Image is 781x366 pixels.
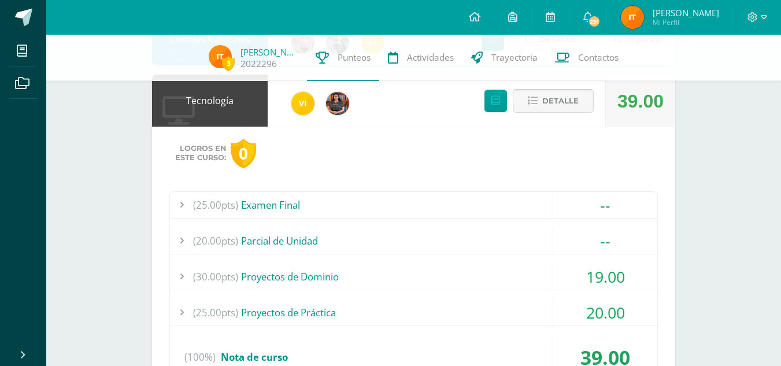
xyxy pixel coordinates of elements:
[513,89,594,113] button: Detalle
[170,264,657,290] div: Proyectos de Dominio
[231,139,256,168] div: 0
[240,46,298,58] a: [PERSON_NAME]
[193,228,238,254] span: (20.00pts)
[653,17,719,27] span: Mi Perfil
[553,264,657,290] div: 19.00
[653,7,719,19] span: [PERSON_NAME]
[588,15,601,28] span: 291
[379,35,462,81] a: Actividades
[307,35,379,81] a: Punteos
[170,228,657,254] div: Parcial de Unidad
[542,90,579,112] span: Detalle
[193,300,238,326] span: (25.00pts)
[170,300,657,326] div: Proyectos de Práctica
[338,51,371,64] span: Punteos
[553,192,657,218] div: --
[221,350,288,364] span: Nota de curso
[407,51,454,64] span: Actividades
[326,92,349,115] img: 60a759e8b02ec95d430434cf0c0a55c7.png
[462,35,546,81] a: Trayectoria
[553,228,657,254] div: --
[193,192,238,218] span: (25.00pts)
[222,56,235,71] span: 3
[621,6,644,29] img: 2e9751886809ccb131ccb14e8002cfd8.png
[291,92,314,115] img: f428c1eda9873657749a26557ec094a8.png
[152,75,268,127] div: Tecnología
[209,45,232,68] img: 2e9751886809ccb131ccb14e8002cfd8.png
[175,144,226,162] span: Logros en este curso:
[170,192,657,218] div: Examen Final
[240,58,277,70] a: 2022296
[491,51,538,64] span: Trayectoria
[617,75,664,127] div: 39.00
[553,300,657,326] div: 20.00
[546,35,627,81] a: Contactos
[193,264,238,290] span: (30.00pts)
[578,51,619,64] span: Contactos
